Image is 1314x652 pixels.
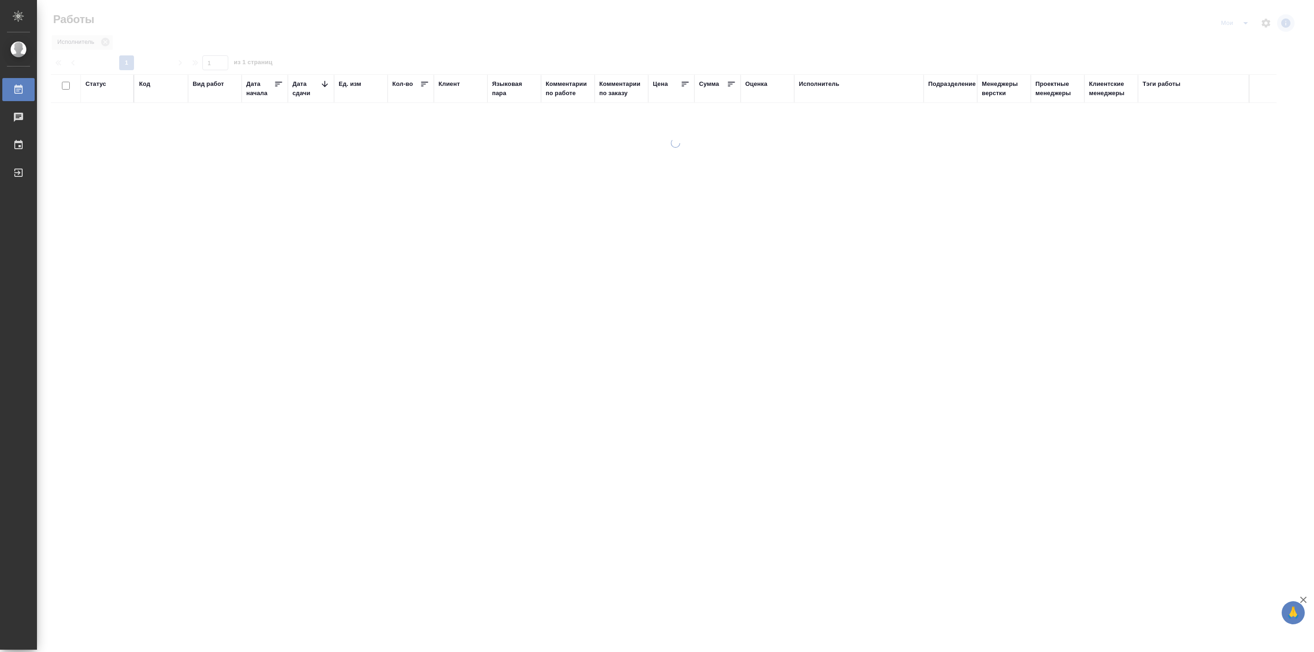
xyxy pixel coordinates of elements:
[546,79,590,98] div: Комментарии по работе
[139,79,150,89] div: Код
[699,79,719,89] div: Сумма
[1035,79,1080,98] div: Проектные менеджеры
[745,79,767,89] div: Оценка
[799,79,839,89] div: Исполнитель
[492,79,536,98] div: Языковая пара
[339,79,361,89] div: Ед. изм
[1143,79,1180,89] div: Тэги работы
[982,79,1026,98] div: Менеджеры верстки
[392,79,413,89] div: Кол-во
[193,79,224,89] div: Вид работ
[1282,601,1305,624] button: 🙏
[599,79,644,98] div: Комментарии по заказу
[653,79,668,89] div: Цена
[438,79,460,89] div: Клиент
[246,79,274,98] div: Дата начала
[85,79,106,89] div: Статус
[928,79,976,89] div: Подразделение
[292,79,320,98] div: Дата сдачи
[1285,603,1301,622] span: 🙏
[1089,79,1133,98] div: Клиентские менеджеры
